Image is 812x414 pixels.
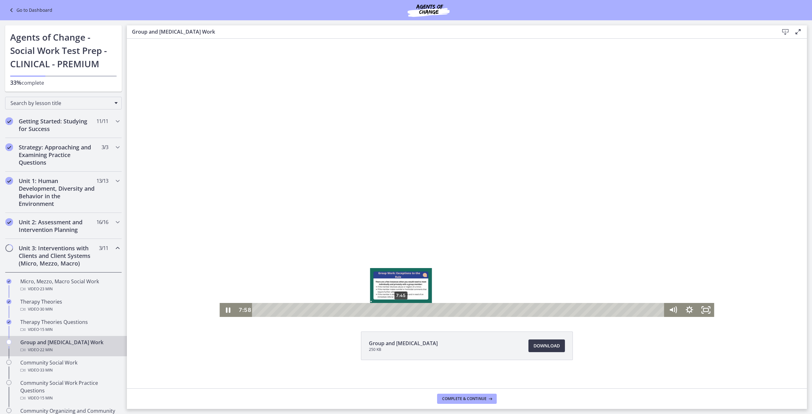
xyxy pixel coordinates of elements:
[20,278,119,293] div: Micro, Mezzo, Macro Social Work
[132,28,769,36] h3: Group and [MEDICAL_DATA] Work
[528,339,565,352] a: Download
[5,177,13,185] i: Completed
[96,218,108,226] span: 16 / 16
[96,117,108,125] span: 11 / 11
[538,264,554,278] button: Mute
[20,326,119,333] div: Video
[369,347,438,352] span: 250 KB
[8,6,52,14] a: Go to Dashboard
[19,218,96,233] h2: Unit 2: Assessment and Intervention Planning
[39,346,53,354] span: · 22 min
[19,244,96,267] h2: Unit 3: Interventions with Clients and Client Systems (Micro, Mezzo, Macro)
[131,264,534,278] div: Playbar
[6,279,11,284] i: Completed
[39,306,53,313] span: · 30 min
[10,79,22,86] span: 33%
[6,299,11,304] i: Completed
[20,285,119,293] div: Video
[39,326,53,333] span: · 15 min
[20,379,119,402] div: Community Social Work Practice Questions
[20,306,119,313] div: Video
[442,396,487,401] span: Complete & continue
[10,100,111,107] span: Search by lesson title
[96,177,108,185] span: 13 / 13
[10,79,117,87] p: complete
[20,394,119,402] div: Video
[20,338,119,354] div: Group and [MEDICAL_DATA] Work
[369,339,438,347] span: Group and [MEDICAL_DATA]
[19,177,96,207] h2: Unit 1: Human Development, Diversity and Behavior in the Environment
[127,39,807,317] iframe: Video Lesson
[6,319,11,325] i: Completed
[39,285,53,293] span: · 23 min
[19,117,96,133] h2: Getting Started: Studying for Success
[99,244,108,252] span: 3 / 11
[20,318,119,333] div: Therapy Theories Questions
[101,143,108,151] span: 3 / 3
[437,394,497,404] button: Complete & continue
[5,218,13,226] i: Completed
[20,359,119,374] div: Community Social Work
[19,143,96,166] h2: Strategy: Approaching and Examining Practice Questions
[20,346,119,354] div: Video
[534,342,560,350] span: Download
[554,264,571,278] button: Show settings menu
[20,366,119,374] div: Video
[571,264,587,278] button: Fullscreen
[39,394,53,402] span: · 15 min
[5,117,13,125] i: Completed
[20,298,119,313] div: Therapy Theories
[390,3,467,18] img: Agents of Change
[5,97,122,109] div: Search by lesson title
[10,30,117,70] h1: Agents of Change - Social Work Test Prep - CLINICAL - PREMIUM
[39,366,53,374] span: · 33 min
[5,143,13,151] i: Completed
